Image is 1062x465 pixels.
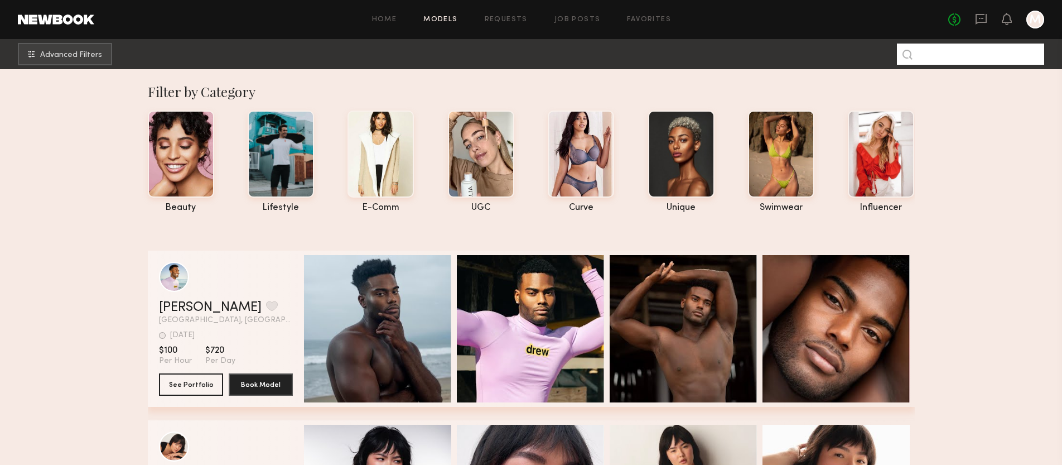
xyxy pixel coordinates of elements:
[448,203,514,213] div: UGC
[548,203,614,213] div: curve
[170,332,195,339] div: [DATE]
[1026,11,1044,28] a: M
[648,203,715,213] div: unique
[205,345,235,356] span: $720
[159,317,293,324] span: [GEOGRAPHIC_DATA], [GEOGRAPHIC_DATA]
[554,16,601,23] a: Job Posts
[347,203,414,213] div: e-comm
[148,203,214,213] div: beauty
[229,373,293,396] button: Book Model
[205,356,235,366] span: Per Day
[148,83,915,100] div: Filter by Category
[18,43,112,65] button: Advanced Filters
[372,16,397,23] a: Home
[848,203,914,213] div: influencer
[748,203,814,213] div: swimwear
[627,16,671,23] a: Favorites
[423,16,457,23] a: Models
[40,51,102,59] span: Advanced Filters
[159,301,262,314] a: [PERSON_NAME]
[159,373,223,396] button: See Portfolio
[159,345,192,356] span: $100
[159,356,192,366] span: Per Hour
[485,16,528,23] a: Requests
[248,203,314,213] div: lifestyle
